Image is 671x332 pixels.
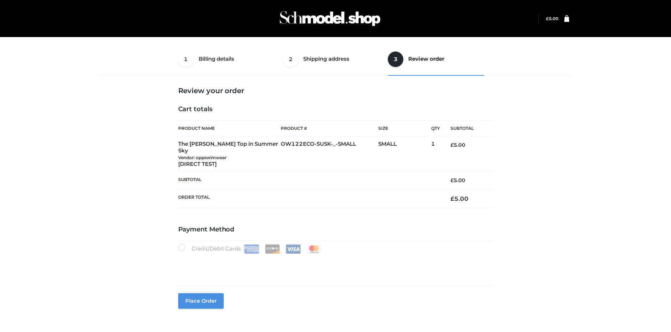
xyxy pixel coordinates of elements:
small: Vendor: oppswimwear [178,155,226,160]
td: 1 [431,137,440,172]
th: Subtotal [440,121,493,137]
button: Place order [178,293,224,309]
a: £5.00 [546,16,558,21]
th: Product Name [178,120,281,137]
td: The [PERSON_NAME] Top in Summer Sky [DIRECT TEST] [178,137,281,172]
h3: Review your order [178,86,493,95]
h4: Payment Method [178,226,493,234]
bdi: 5.00 [451,177,465,183]
th: Order Total [178,189,440,208]
bdi: 5.00 [546,16,558,21]
span: £ [451,142,454,148]
img: Discover [265,245,280,254]
img: Schmodel Admin 964 [277,5,383,32]
bdi: 5.00 [451,195,468,202]
span: £ [451,195,454,202]
th: Product # [281,120,378,137]
label: Credit/Debit Cards [178,244,322,254]
th: Qty [431,120,440,137]
span: £ [546,16,549,21]
img: Amex [244,245,259,254]
bdi: 5.00 [451,142,465,148]
td: OW122ECO-SUSK-_-SMALL [281,137,378,172]
th: Size [378,121,428,137]
th: Subtotal [178,172,440,189]
h4: Cart totals [178,105,493,113]
iframe: Secure payment input frame [177,252,492,278]
img: Mastercard [306,245,322,254]
img: Visa [286,245,301,254]
td: SMALL [378,137,431,172]
span: £ [451,177,454,183]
